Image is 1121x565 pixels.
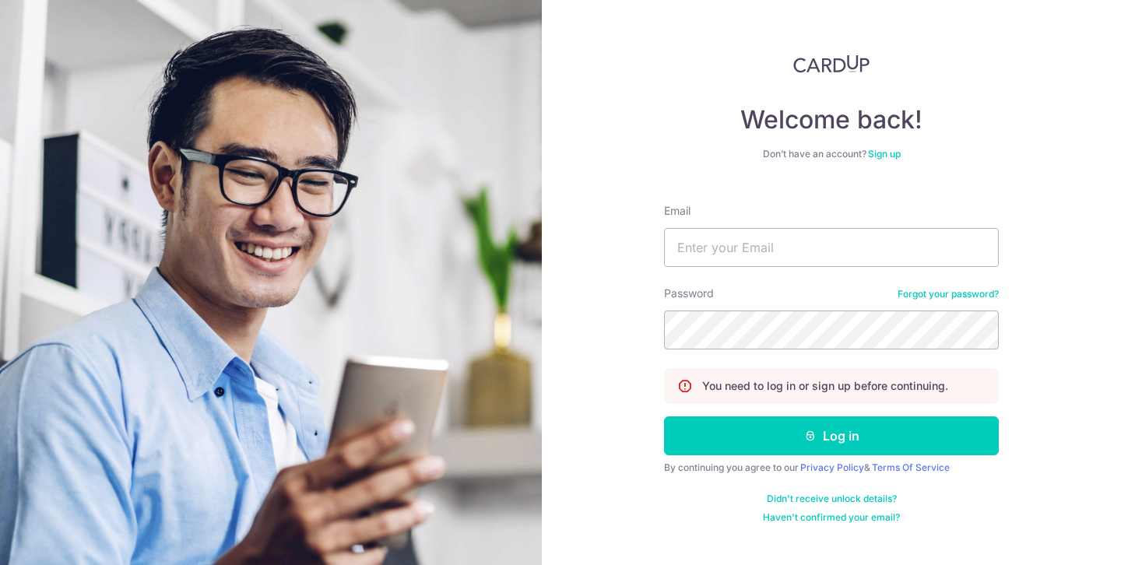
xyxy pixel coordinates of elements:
[664,148,999,160] div: Don’t have an account?
[767,493,897,505] a: Didn't receive unlock details?
[872,461,950,473] a: Terms Of Service
[800,461,864,473] a: Privacy Policy
[664,104,999,135] h4: Welcome back!
[868,148,901,160] a: Sign up
[664,461,999,474] div: By continuing you agree to our &
[763,511,900,524] a: Haven't confirmed your email?
[898,288,999,300] a: Forgot your password?
[793,54,870,73] img: CardUp Logo
[664,286,714,301] label: Password
[702,378,948,394] p: You need to log in or sign up before continuing.
[664,416,999,455] button: Log in
[664,203,691,219] label: Email
[664,228,999,267] input: Enter your Email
